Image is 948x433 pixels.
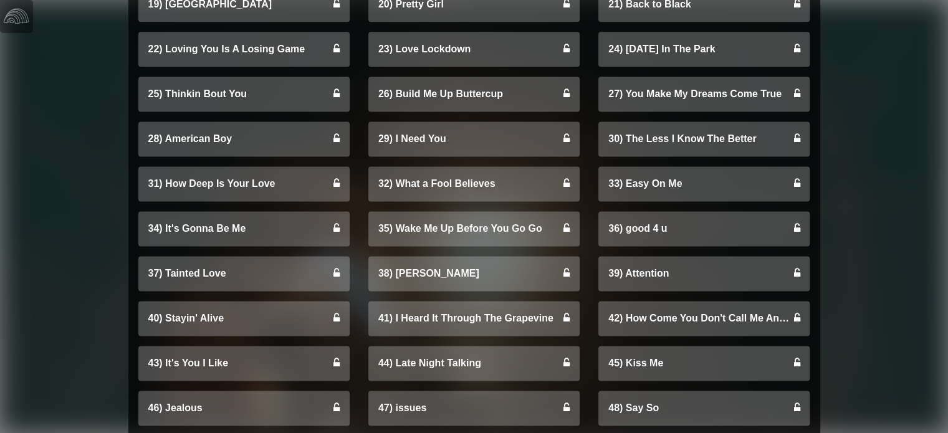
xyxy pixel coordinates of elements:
[598,346,810,381] a: 45) Kiss Me
[138,301,350,336] a: 40) Stayin' Alive
[598,391,810,426] a: 48) Say So
[598,256,810,291] a: 39) Attention
[598,166,810,201] a: 33) Easy On Me
[598,211,810,246] a: 36) good 4 u
[4,4,29,29] img: logo-white-4c48a5e4bebecaebe01ca5a9d34031cfd3d4ef9ae749242e8c4bf12ef99f53e8.png
[138,256,350,291] a: 37) Tainted Love
[598,121,810,156] a: 30) The Less I Know The Better
[368,301,580,336] a: 41) I Heard It Through The Grapevine
[138,166,350,201] a: 31) How Deep Is Your Love
[138,77,350,112] a: 25) Thinkin Bout You
[368,166,580,201] a: 32) What a Fool Believes
[138,211,350,246] a: 34) It's Gonna Be Me
[598,32,810,67] a: 24) [DATE] In The Park
[368,32,580,67] a: 23) Love Lockdown
[598,77,810,112] a: 27) You Make My Dreams Come True
[368,77,580,112] a: 26) Build Me Up Buttercup
[368,211,580,246] a: 35) Wake Me Up Before You Go Go
[138,121,350,156] a: 28) American Boy
[368,391,580,426] a: 47) issues
[368,256,580,291] a: 38) [PERSON_NAME]
[138,32,350,67] a: 22) Loving You Is A Losing Game
[138,346,350,381] a: 43) It's You I Like
[368,346,580,381] a: 44) Late Night Talking
[138,391,350,426] a: 46) Jealous
[598,301,810,336] a: 42) How Come You Don't Call Me Anymore
[368,121,580,156] a: 29) I Need You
